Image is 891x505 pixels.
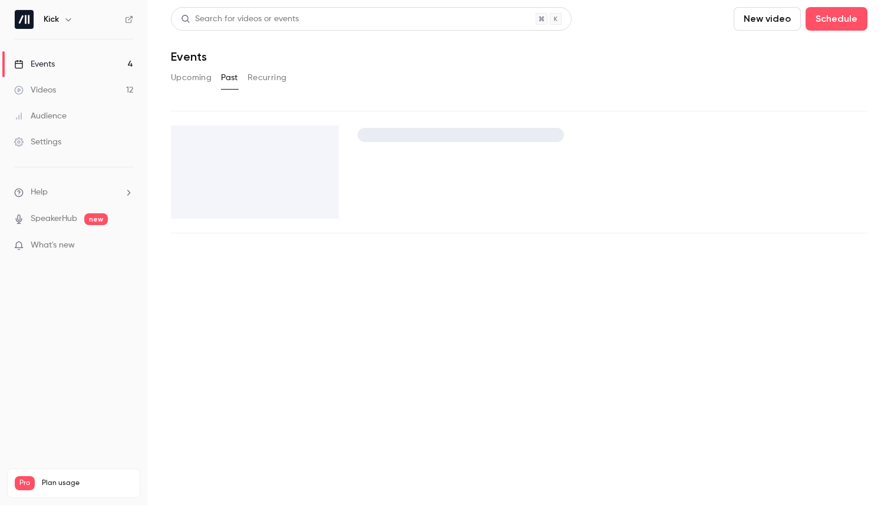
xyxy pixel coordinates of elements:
[14,58,55,70] div: Events
[14,186,133,199] li: help-dropdown-opener
[14,84,56,96] div: Videos
[247,68,287,87] button: Recurring
[42,478,133,488] span: Plan usage
[84,213,108,225] span: new
[806,7,867,31] button: Schedule
[171,49,207,64] h1: Events
[14,110,67,122] div: Audience
[221,68,238,87] button: Past
[171,68,212,87] button: Upcoming
[14,136,61,148] div: Settings
[15,476,35,490] span: Pro
[44,14,59,25] h6: Kick
[31,213,77,225] a: SpeakerHub
[734,7,801,31] button: New video
[119,240,133,251] iframe: Noticeable Trigger
[31,186,48,199] span: Help
[31,239,75,252] span: What's new
[181,13,299,25] div: Search for videos or events
[15,10,34,29] img: Kick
